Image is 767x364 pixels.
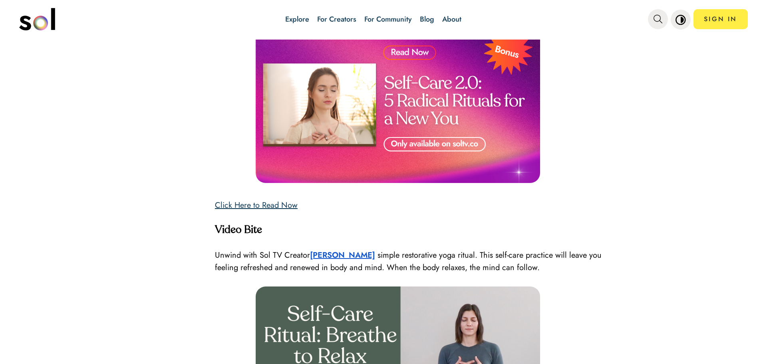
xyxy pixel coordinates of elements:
a: Explore [285,14,309,24]
img: logo [19,8,55,30]
a: Click Here to Read Now [215,199,298,211]
strong: Video Bite [215,225,262,235]
nav: main navigation [19,5,748,33]
span: simple restorative yoga ritual. This self-care practice will leave you feeling refreshed and rene... [215,249,602,273]
a: [PERSON_NAME] [310,249,375,261]
a: About [442,14,461,24]
span: Unwind with Sol TV Creator [215,249,310,261]
img: 1732778989100-Self-Care+2.0_+5+Radical+Rituals+for+a+New+You.png [256,23,540,183]
a: Blog [420,14,434,24]
a: For Community [364,14,412,24]
a: For Creators [317,14,356,24]
a: SIGN IN [693,9,748,29]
